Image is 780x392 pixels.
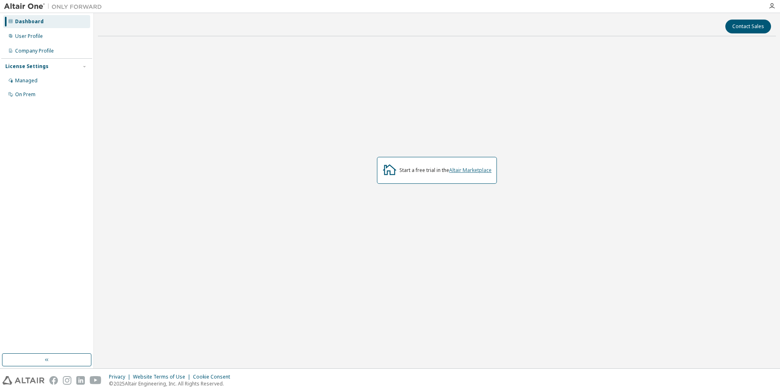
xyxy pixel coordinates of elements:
img: linkedin.svg [76,376,85,385]
div: User Profile [15,33,43,40]
div: License Settings [5,63,49,70]
img: Altair One [4,2,106,11]
img: youtube.svg [90,376,102,385]
div: Privacy [109,374,133,380]
div: On Prem [15,91,35,98]
div: Managed [15,77,38,84]
div: Company Profile [15,48,54,54]
button: Contact Sales [725,20,771,33]
img: altair_logo.svg [2,376,44,385]
div: Website Terms of Use [133,374,193,380]
img: facebook.svg [49,376,58,385]
div: Start a free trial in the [399,167,492,174]
p: © 2025 Altair Engineering, Inc. All Rights Reserved. [109,380,235,387]
div: Cookie Consent [193,374,235,380]
img: instagram.svg [63,376,71,385]
a: Altair Marketplace [449,167,492,174]
div: Dashboard [15,18,44,25]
